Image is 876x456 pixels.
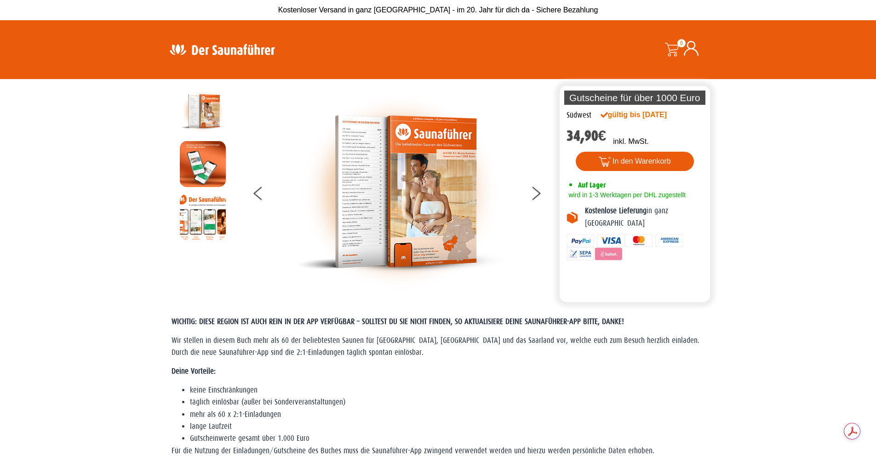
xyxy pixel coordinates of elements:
[576,152,694,171] button: In den Warenkorb
[567,127,607,144] bdi: 34,90
[677,39,686,47] span: 0
[613,136,648,147] p: inkl. MwSt.
[190,409,705,421] li: mehr als 60 x 2:1-Einladungen
[567,109,591,121] div: Südwest
[190,396,705,408] li: täglich einlösbar (außer bei Sonderveranstaltungen)
[297,88,504,295] img: der-saunafuehrer-2025-suedwest
[601,109,687,120] div: gültig bis [DATE]
[585,206,647,215] b: Kostenlose Lieferung
[567,191,686,199] span: wird in 1-3 Werktagen per DHL zugestellt
[278,6,598,14] span: Kostenloser Versand in ganz [GEOGRAPHIC_DATA] - im 20. Jahr für dich da - Sichere Bezahlung
[585,205,704,229] p: in ganz [GEOGRAPHIC_DATA]
[564,91,706,105] p: Gutscheine für über 1000 Euro
[190,421,705,433] li: lange Laufzeit
[578,181,606,189] span: Auf Lager
[598,127,607,144] span: €
[172,317,624,326] span: WICHTIG: DIESE REGION IST AUCH REIN IN DER APP VERFÜGBAR – SOLLTEST DU SIE NICHT FINDEN, SO AKTUA...
[180,141,226,187] img: MOCKUP-iPhone_regional
[190,433,705,445] li: Gutscheinwerte gesamt über 1.000 Euro
[180,194,226,240] img: Anleitung7tn
[172,367,216,376] strong: Deine Vorteile:
[172,336,699,357] span: Wir stellen in diesem Buch mehr als 60 der beliebtesten Saunen für [GEOGRAPHIC_DATA], [GEOGRAPHIC...
[180,88,226,134] img: der-saunafuehrer-2025-suedwest
[190,384,705,396] li: keine Einschränkungen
